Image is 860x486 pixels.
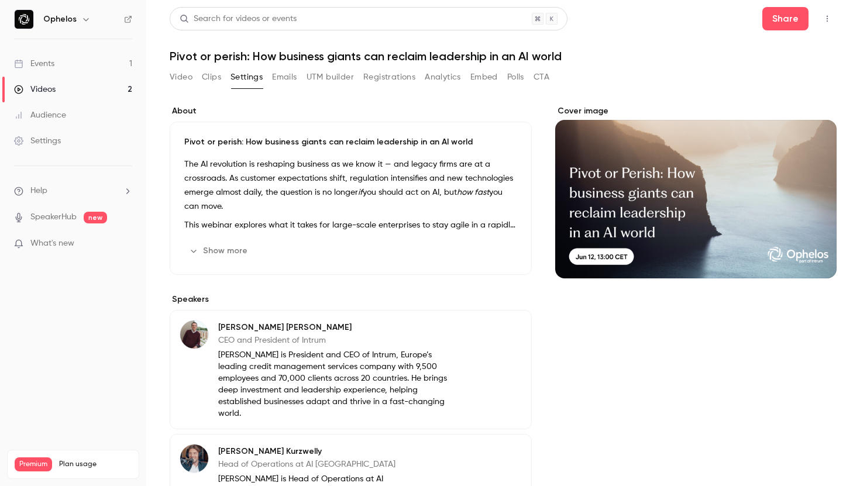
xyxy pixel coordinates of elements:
[272,68,297,87] button: Emails
[202,68,221,87] button: Clips
[59,460,132,469] span: Plan usage
[457,188,489,197] em: how fast
[218,349,456,419] p: [PERSON_NAME] is President and CEO of Intrum, Europe’s leading credit management services company...
[15,10,33,29] img: Ophelos
[30,185,47,197] span: Help
[184,218,517,232] p: This webinar explores what it takes for large-scale enterprises to stay agile in a rapidly evolvi...
[555,105,837,117] label: Cover image
[184,242,254,260] button: Show more
[14,58,54,70] div: Events
[14,135,61,147] div: Settings
[231,68,263,87] button: Settings
[358,188,363,197] em: if
[30,211,77,223] a: SpeakerHub
[170,310,532,429] div: Andrés Rubio[PERSON_NAME] [PERSON_NAME]CEO and President of Intrum[PERSON_NAME] is President and ...
[363,68,415,87] button: Registrations
[180,444,208,473] img: Peter Kurzwelly
[118,239,132,249] iframe: Noticeable Trigger
[218,322,456,333] p: [PERSON_NAME] [PERSON_NAME]
[14,109,66,121] div: Audience
[170,105,532,117] label: About
[425,68,461,87] button: Analytics
[170,49,837,63] h1: Pivot or perish: How business giants can reclaim leadership in an AI world
[555,105,837,278] section: Cover image
[43,13,77,25] h6: Ophelos
[818,9,837,28] button: Top Bar Actions
[15,457,52,471] span: Premium
[762,7,809,30] button: Share
[170,68,192,87] button: Video
[218,459,456,470] p: Head of Operations at AI [GEOGRAPHIC_DATA]
[180,320,208,349] img: Andrés Rubio
[470,68,498,87] button: Embed
[218,335,456,346] p: CEO and President of Intrum
[184,157,517,213] p: The AI revolution is reshaping business as we know it — and legacy firms are at a crossroads. As ...
[184,136,517,148] p: Pivot or perish: How business giants can reclaim leadership in an AI world
[180,13,297,25] div: Search for videos or events
[307,68,354,87] button: UTM builder
[170,294,532,305] label: Speakers
[534,68,549,87] button: CTA
[30,237,74,250] span: What's new
[14,84,56,95] div: Videos
[14,185,132,197] li: help-dropdown-opener
[84,212,107,223] span: new
[218,446,456,457] p: [PERSON_NAME] Kurzwelly
[507,68,524,87] button: Polls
